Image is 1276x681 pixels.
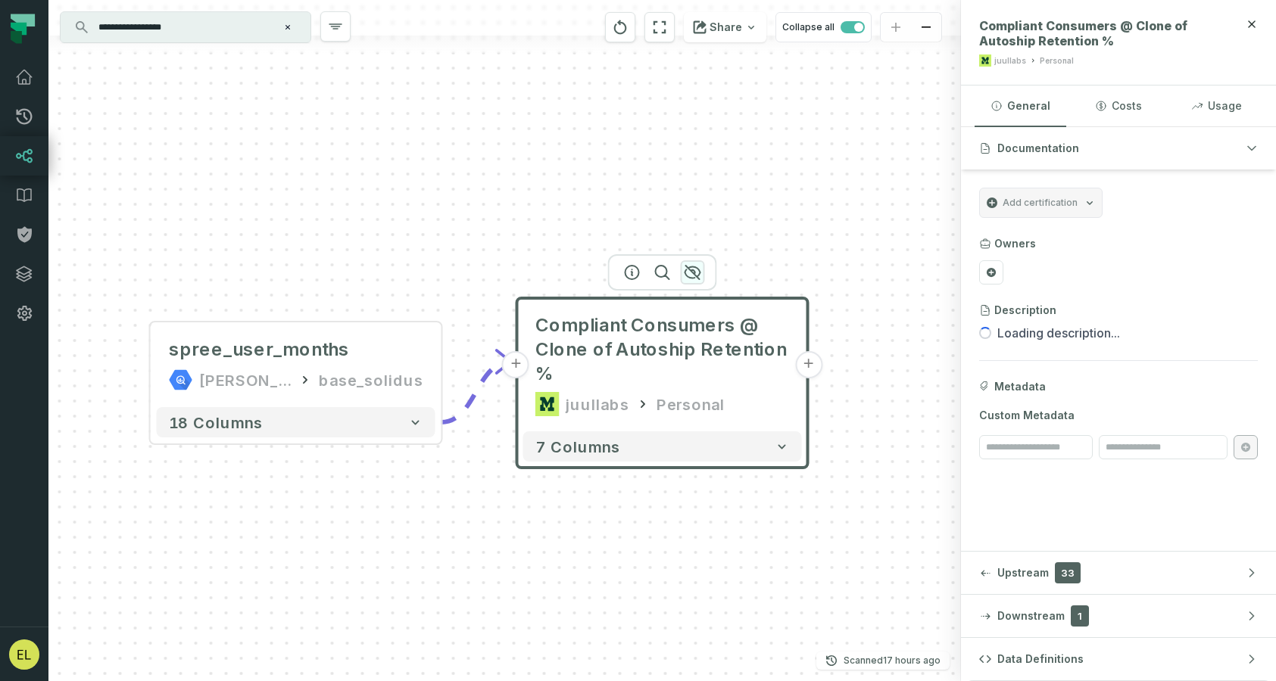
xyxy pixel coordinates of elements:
button: Documentation [961,127,1276,169]
button: + [795,351,822,378]
span: 7 columns [535,437,620,456]
span: Upstream [997,565,1049,580]
span: 1 [1071,605,1089,627]
span: Loading description... [997,324,1120,342]
span: Custom Metadata [979,408,1258,423]
span: 18 columns [169,413,263,431]
p: Scanned [844,653,941,668]
div: juul-warehouse [199,368,292,392]
relative-time: Sep 18, 2025, 6:02 PM PDT [883,655,941,666]
button: Add certification [979,188,1103,218]
button: zoom out [911,13,941,42]
div: juullabs [566,392,629,416]
button: Usage [1171,86,1262,126]
button: Costs [1072,86,1164,126]
span: Compliant Consumers @ Clone of Autoship Retention % [979,18,1225,48]
button: Upstream33 [961,552,1276,594]
div: spree_user_months [169,337,349,362]
button: Data Definitions [961,638,1276,680]
h3: Owners [994,236,1036,251]
button: Scanned[DATE] 6:02:51 PM [816,651,950,670]
div: juullabs [994,55,1026,67]
span: Metadata [994,379,1046,394]
button: Collapse all [775,12,872,42]
span: Downstream [997,608,1065,623]
button: Downstream1 [961,595,1276,637]
span: Compliant Consumers @ Clone of Autoship Retention % [535,313,790,386]
h3: Description [994,303,1056,318]
span: Add certification [1003,197,1078,209]
div: Personal [657,392,725,416]
span: 33 [1055,562,1081,583]
span: Data Definitions [997,651,1084,667]
button: Share [684,12,766,42]
g: Edge from eb43b33d5eba1d40e0e8971f97f02da4 to 6c81a5d99647002628573b2101a0707f [441,362,511,422]
button: General [975,86,1066,126]
button: + [502,351,529,378]
div: Personal [1040,55,1074,67]
div: base_solidus [319,368,423,392]
span: Documentation [997,141,1079,156]
button: Clear search query [280,20,295,35]
img: avatar of Eddie Lam [9,639,39,670]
